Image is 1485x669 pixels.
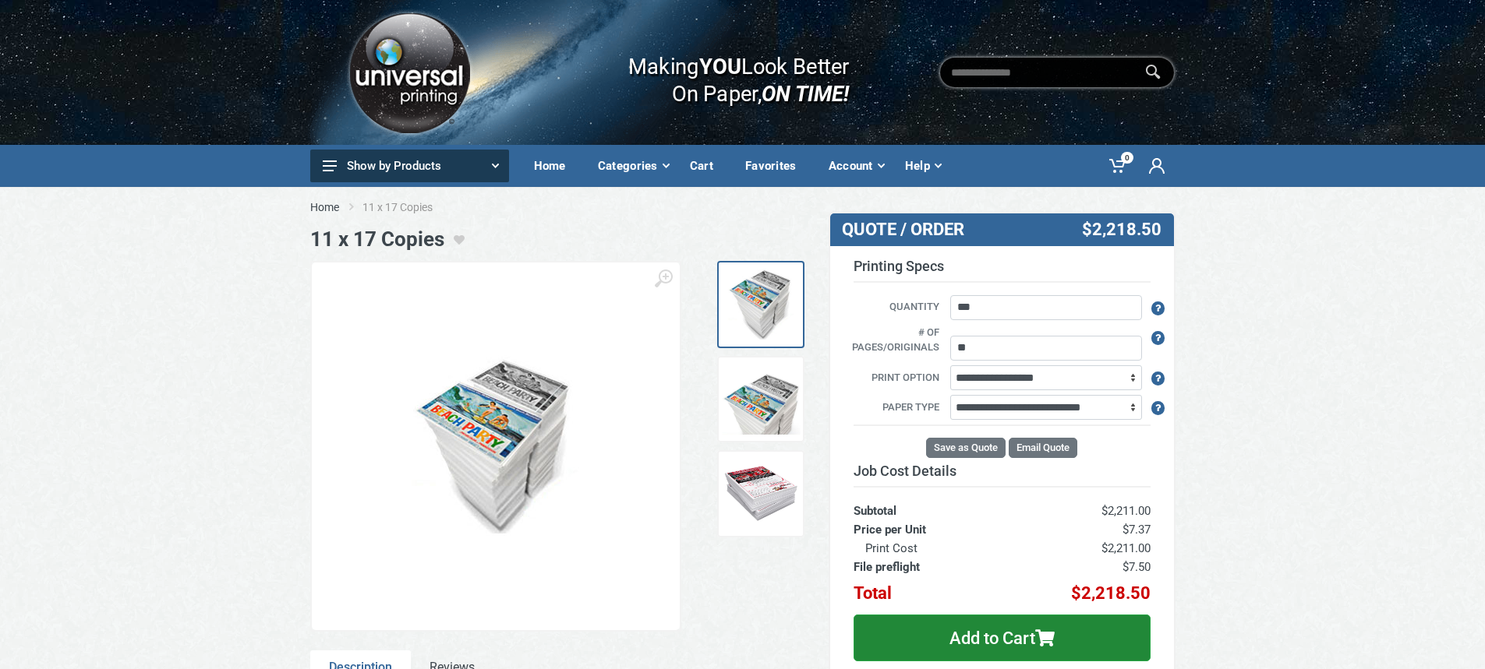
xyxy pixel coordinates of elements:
[842,370,948,387] label: Print Option
[1121,152,1133,164] span: 0
[842,325,948,357] label: # of pages/originals
[854,576,995,603] th: Total
[310,150,509,182] button: Show by Products
[1123,560,1151,574] span: $7.50
[699,53,741,79] b: YOU
[598,37,850,107] div: Making Look Better On Paper,
[1082,220,1161,240] span: $2,218.50
[854,520,995,539] th: Price per Unit
[1009,438,1077,458] button: Email Quote
[717,356,804,443] a: Tabloid
[587,150,679,182] div: Categories
[717,261,804,348] a: Copies
[842,400,948,417] label: Paper Type
[722,455,800,533] img: Flyers
[854,258,1151,283] h3: Printing Specs
[762,80,849,107] i: ON TIME!
[679,150,734,182] div: Cart
[398,349,593,544] img: Copies
[523,145,587,187] a: Home
[310,227,444,252] h1: 11 x 17 Copies
[842,220,1048,240] h3: QUOTE / ORDER
[310,199,339,215] a: Home
[926,438,1006,458] button: Save as Quote
[1101,504,1151,518] span: $2,211.00
[734,150,818,182] div: Favorites
[679,145,734,187] a: Cart
[344,7,475,139] img: Logo.png
[818,150,894,182] div: Account
[310,199,1176,215] nav: breadcrumb
[1071,583,1151,603] span: $2,218.50
[722,361,800,438] img: Tabloid
[717,450,804,537] a: Flyers
[523,150,587,182] div: Home
[1101,541,1151,555] span: $2,211.00
[734,145,818,187] a: Favorites
[854,614,1151,661] button: Add to Cart
[854,539,995,558] th: Print Cost
[842,299,948,316] label: Quantity
[854,558,995,576] th: File preflight
[854,463,1151,480] h3: Job Cost Details
[894,150,951,182] div: Help
[854,487,995,520] th: Subtotal
[362,199,456,215] li: 11 x 17 Copies
[1123,523,1151,537] span: $7.37
[1098,145,1138,187] a: 0
[722,266,800,343] img: Copies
